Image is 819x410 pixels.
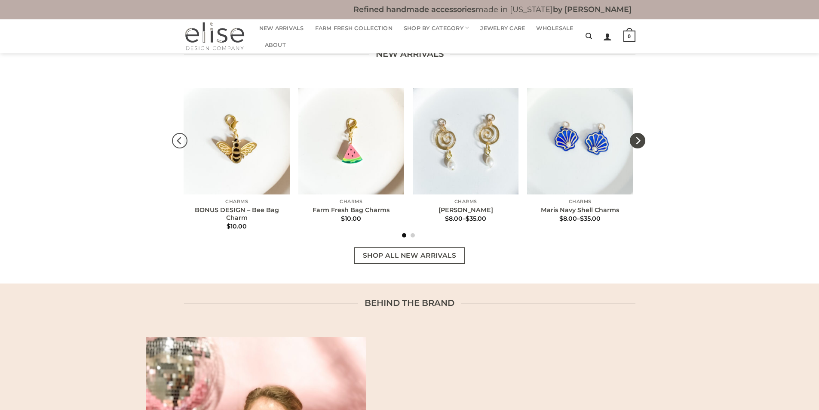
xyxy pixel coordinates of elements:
bdi: 8.00 [559,215,577,222]
button: Next [630,103,645,179]
span: $ [445,215,449,222]
a: Maris Navy Shell Charms [527,88,633,194]
a: BONUS DESIGN – Bee Bag Charm [184,206,290,222]
a: BONUS DESIGN - Bee Bag Charm [184,88,290,194]
a: Jewelry Care [480,20,525,37]
img: Elise Design Company [184,19,245,53]
b: by [PERSON_NAME] [553,5,632,14]
span: behind the brand [365,296,454,310]
a: Search [586,28,592,44]
li: Page dot 2 [411,233,415,237]
bdi: 35.00 [466,215,486,222]
a: Shop By Category [404,19,469,36]
a: Shop All New Arrivals [354,247,465,264]
li: Page dot 1 [402,233,406,237]
a: New Arrivals [259,20,304,37]
span: new arrivals [376,47,444,61]
a: [PERSON_NAME] [439,206,493,214]
bdi: 10.00 [227,222,247,230]
span: – [527,216,633,222]
span: Shop All New Arrivals [363,250,457,261]
a: About [265,37,286,53]
a: 0 [623,25,635,48]
b: made in [US_STATE] [353,5,632,14]
a: Farm Fresh Bag Charms [313,206,390,214]
bdi: 35.00 [580,215,601,222]
b: Refined handmade accessories [353,5,475,14]
bdi: 10.00 [341,215,361,222]
a: Maris Eddy Charms [413,88,519,194]
a: Wholesale [536,20,573,37]
p: Charms [413,199,519,205]
p: Charms [298,199,405,205]
span: $ [559,215,563,222]
span: $ [227,222,230,230]
a: Farm Fresh Collection [315,20,393,37]
span: $ [466,215,469,222]
a: Farm Fresh Bag Charms [298,88,405,194]
strong: 0 [623,31,635,43]
bdi: 8.00 [445,215,463,222]
p: Charms [184,199,290,205]
span: $ [580,215,584,222]
p: Charms [527,199,633,205]
span: $ [341,215,345,222]
button: Previous [172,103,187,179]
span: – [413,216,519,222]
a: Maris Navy Shell Charms [541,206,619,214]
